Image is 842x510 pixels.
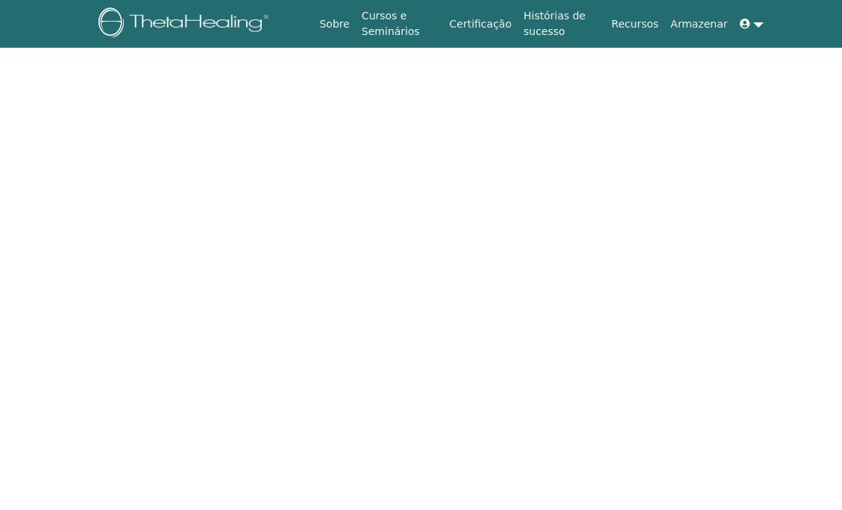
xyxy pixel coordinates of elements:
[313,10,355,38] a: Sobre
[444,10,518,38] a: Certificação
[98,7,274,41] img: logo.png
[606,10,665,38] a: Recursos
[356,2,444,45] a: Cursos e Seminários
[518,2,606,45] a: Histórias de sucesso
[665,10,733,38] a: Armazenar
